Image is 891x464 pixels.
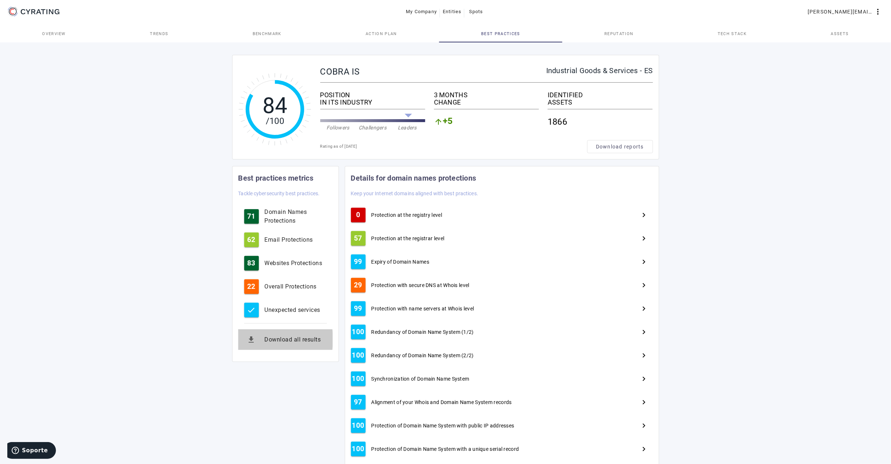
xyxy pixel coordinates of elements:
span: 62 [248,236,256,244]
span: Trends [150,32,168,36]
button: Next [635,440,653,458]
button: 71Domain Names Protections [238,206,333,227]
tspan: /100 [265,116,284,126]
div: Industrial Goods & Services - ES [546,67,653,74]
mat-icon: Next [640,421,649,430]
mat-icon: Next [640,211,649,219]
button: 22Overall Protections [238,276,333,297]
div: Overall Protections [265,282,327,291]
mat-icon: Next [640,234,649,243]
mat-icon: arrow_upward [434,117,443,126]
div: COBRA IS [320,67,546,76]
button: Next [635,393,653,411]
div: Email Protections [265,235,327,244]
mat-icon: Next [640,281,649,290]
span: 100 [352,328,365,336]
button: Next [635,300,653,317]
span: Protection at the registrar level [371,235,445,242]
button: [PERSON_NAME][EMAIL_ADDRESS][PERSON_NAME][DOMAIN_NAME] [805,5,885,18]
span: 0 [356,211,360,219]
span: 99 [354,305,362,312]
span: Protection with secure DNS at Whois level [371,282,469,289]
button: Spots [464,5,488,18]
div: Leaders [390,124,425,131]
button: Unexpected services [238,300,333,320]
span: Entities [443,6,461,18]
span: 22 [248,283,256,290]
div: Websites Protections [265,259,327,268]
span: Redundancy of Domain Name System (1/2) [371,328,474,336]
div: Challengers [355,124,390,131]
mat-icon: get_app [244,332,259,347]
span: Spots [469,6,483,18]
div: Unexpected services [265,306,327,314]
span: 100 [352,445,365,453]
button: Next [635,276,653,294]
div: IN ITS INDUSTRY [320,99,425,106]
span: 100 [352,422,365,429]
span: Reputation [604,32,633,36]
button: 62Email Protections [238,230,333,250]
span: 97 [354,399,362,406]
mat-icon: check [247,306,256,314]
mat-card-subtitle: Keep your Internet domains aligned with best practices. [351,189,479,197]
span: [PERSON_NAME][EMAIL_ADDRESS][PERSON_NAME][DOMAIN_NAME] [808,6,873,18]
span: Tech Stack [718,32,747,36]
div: Domain Names Protections [265,208,327,225]
button: Entities [440,5,464,18]
span: Alignment of your Whois and Domain Name System records [371,399,512,406]
div: Download all results [265,335,327,344]
span: Expiry of Domain Names [371,258,430,265]
mat-card-title: Best practices metrics [238,172,314,184]
button: Next [635,323,653,341]
mat-icon: Next [640,445,649,453]
button: Download all results [238,329,333,350]
button: Next [635,253,653,271]
mat-icon: Next [640,398,649,407]
span: Action Plan [366,32,397,36]
button: Next [635,370,653,388]
span: 57 [354,235,362,242]
span: Protection of Domain Name System with public IP addresses [371,422,514,429]
div: ASSETS [548,99,653,106]
mat-icon: Next [640,374,649,383]
div: Rating as of [DATE] [320,143,587,150]
span: Benchmark [253,32,282,36]
mat-card-subtitle: Tackle cybersecurity best practices. [238,189,320,197]
mat-icon: Next [640,304,649,313]
span: Synchronization of Domain Name System [371,375,469,382]
span: My Company [406,6,437,18]
tspan: 84 [262,93,287,118]
span: Redundancy of Domain Name System (2/2) [371,352,474,359]
mat-icon: Next [640,257,649,266]
button: Next [635,417,653,434]
button: 83Websites Protections [238,253,333,274]
div: CHANGE [434,99,539,106]
div: Followers [321,124,355,131]
g: CYRATING [21,9,60,14]
mat-icon: more_vert [873,7,882,16]
button: Next [635,206,653,224]
iframe: Abre un widget desde donde se puede obtener más información [7,442,56,460]
mat-icon: Next [640,351,649,360]
span: 100 [352,352,365,359]
div: IDENTIFIED [548,91,653,99]
mat-card-title: Details for domain names protections [351,172,476,184]
span: 99 [354,258,362,265]
button: Next [635,347,653,364]
span: Protection of Domain Name System with a unique serial record [371,445,519,453]
span: 71 [248,213,256,220]
mat-icon: Next [640,328,649,336]
div: POSITION [320,91,425,99]
div: 3 MONTHS [434,91,539,99]
span: Protection at the registry level [371,211,442,219]
span: 83 [248,260,256,267]
div: 1866 [548,112,653,131]
button: My Company [403,5,440,18]
span: 100 [352,375,365,382]
button: Next [635,230,653,247]
span: Overview [42,32,66,36]
span: Protection with name servers at Whois level [371,305,474,312]
span: Assets [831,32,849,36]
button: Download reports [587,140,653,153]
